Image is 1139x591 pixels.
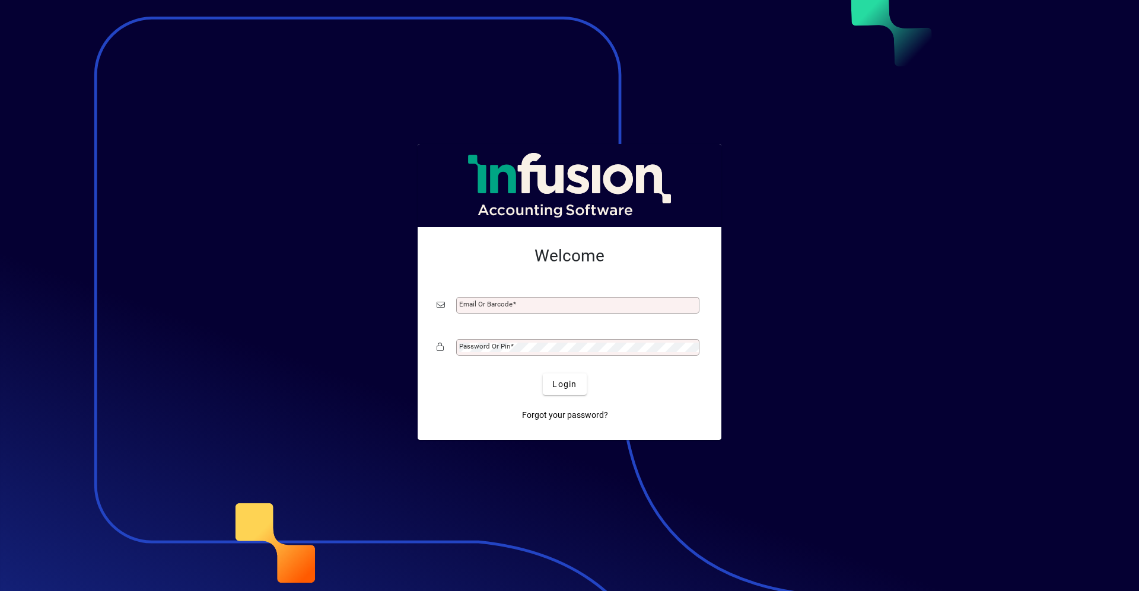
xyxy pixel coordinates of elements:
[522,409,608,421] span: Forgot your password?
[543,373,586,395] button: Login
[459,342,510,350] mat-label: Password or Pin
[517,404,613,426] a: Forgot your password?
[437,246,702,266] h2: Welcome
[552,378,577,391] span: Login
[459,300,513,308] mat-label: Email or Barcode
